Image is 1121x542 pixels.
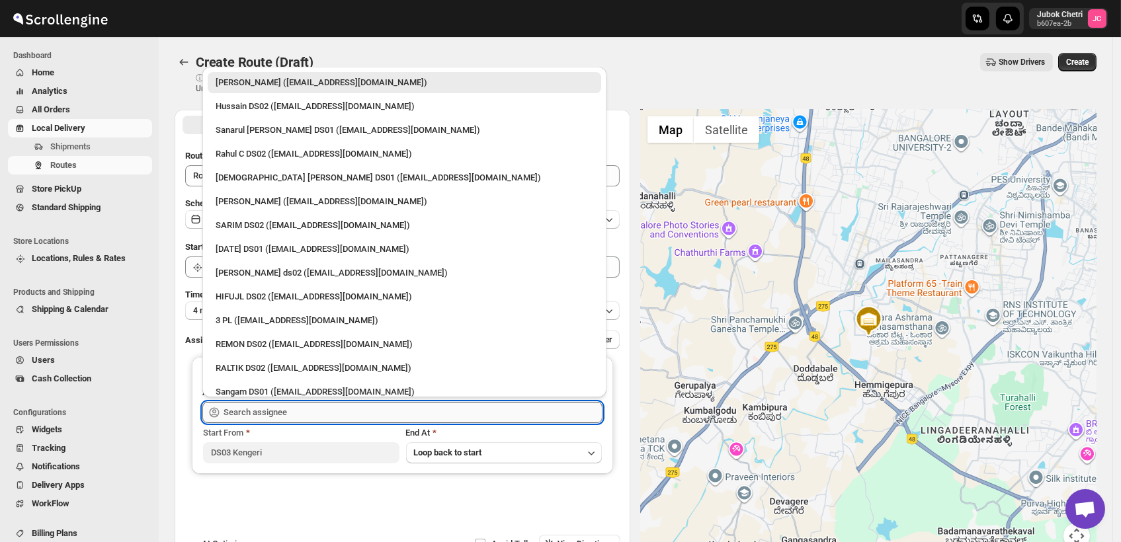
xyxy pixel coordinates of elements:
div: All Route Options [175,139,630,535]
li: Rashidul ds02 (vaseno4694@minduls.com) [202,260,606,284]
div: Sangam DS01 ([EMAIL_ADDRESS][DOMAIN_NAME]) [216,385,593,399]
button: Show Drivers [980,53,1053,71]
span: Start From [203,428,243,438]
span: Home [32,67,54,77]
text: JC [1093,15,1102,23]
img: ScrollEngine [11,2,110,35]
div: [DATE] DS01 ([EMAIL_ADDRESS][DOMAIN_NAME]) [216,243,593,256]
li: Hussain DS02 (jarav60351@abatido.com) [202,93,606,117]
span: Local Delivery [32,123,85,133]
button: Delivery Apps [8,476,152,494]
button: All Route Options [183,116,401,134]
div: Open chat [1065,489,1105,529]
button: WorkFlow [8,494,152,513]
li: SARIM DS02 (xititor414@owlny.com) [202,212,606,236]
span: Jubok Chetri [1088,9,1106,28]
input: Eg: Bengaluru Route [185,165,620,186]
div: [PERSON_NAME] ([EMAIL_ADDRESS][DOMAIN_NAME]) [216,195,593,208]
span: Locations, Rules & Rates [32,253,126,263]
div: SARIM DS02 ([EMAIL_ADDRESS][DOMAIN_NAME]) [216,219,593,232]
button: Analytics [8,82,152,100]
p: Jubok Chetri [1037,9,1083,20]
span: Billing Plans [32,528,77,538]
span: Store Locations [13,236,152,247]
div: RALTIK DS02 ([EMAIL_ADDRESS][DOMAIN_NAME]) [216,362,593,375]
li: RALTIK DS02 (cecih54531@btcours.com) [202,355,606,379]
div: Rahul C DS02 ([EMAIL_ADDRESS][DOMAIN_NAME]) [216,147,593,161]
span: Tracking [32,443,65,453]
span: Analytics [32,86,67,96]
li: Sangam DS01 (relov34542@lassora.com) [202,379,606,403]
span: Loop back to start [414,447,482,457]
input: Search assignee [224,402,602,423]
button: Users [8,351,152,369]
button: All Orders [8,100,152,119]
span: Create Route (Draft) [196,54,313,70]
button: Locations, Rules & Rates [8,249,152,268]
span: Route Name [185,151,231,161]
span: Shipments [50,141,91,151]
li: Islam Laskar DS01 (vixib74172@ikowat.com) [202,165,606,188]
span: Standard Shipping [32,202,101,212]
button: 4 minutes [185,301,620,320]
button: Home [8,63,152,82]
div: [DEMOGRAPHIC_DATA] [PERSON_NAME] DS01 ([EMAIL_ADDRESS][DOMAIN_NAME]) [216,171,593,184]
span: Store PickUp [32,184,81,194]
button: Cash Collection [8,369,152,388]
button: Show satellite imagery [694,116,759,143]
span: Products and Shipping [13,287,152,297]
li: Raja DS01 (gasecig398@owlny.com) [202,236,606,260]
li: Sanarul Haque DS01 (fefifag638@adosnan.com) [202,117,606,141]
span: Configurations [13,407,152,418]
span: WorkFlow [32,498,69,508]
span: Assign to [185,335,221,345]
p: b607ea-2b [1037,20,1083,28]
div: [PERSON_NAME] ([EMAIL_ADDRESS][DOMAIN_NAME]) [216,76,593,89]
span: Routes [50,160,77,170]
span: Notifications [32,461,80,471]
button: Loop back to start [406,442,602,463]
span: Users Permissions [13,338,152,348]
button: Routes [8,156,152,174]
li: Rahul Chopra (pukhraj@home-run.co) [202,72,606,93]
li: Vikas Rathod (lolegiy458@nalwan.com) [202,188,606,212]
span: Users [32,355,55,365]
span: Widgets [32,424,62,434]
span: All Orders [32,104,70,114]
button: Show street map [647,116,694,143]
span: Delivery Apps [32,480,85,490]
p: ⓘ Shipments can also be added from Shipments menu Unrouted tab [196,73,404,94]
span: Scheduled for [185,198,238,208]
button: Shipments [8,137,152,156]
div: 3 PL ([EMAIL_ADDRESS][DOMAIN_NAME]) [216,314,593,327]
span: Time Per Stop [185,290,239,299]
span: Dashboard [13,50,152,61]
span: Create [1066,57,1089,67]
span: Shipping & Calendar [32,304,108,314]
div: Hussain DS02 ([EMAIL_ADDRESS][DOMAIN_NAME]) [216,100,593,113]
li: Rahul C DS02 (rahul.chopra@home-run.co) [202,141,606,165]
span: Show Drivers [999,57,1045,67]
button: [DATE]|[DATE] [185,210,620,229]
button: Tracking [8,439,152,457]
button: Routes [175,53,193,71]
button: Notifications [8,457,152,476]
li: HIFUJL DS02 (cepali9173@intady.com) [202,284,606,307]
div: HIFUJL DS02 ([EMAIL_ADDRESS][DOMAIN_NAME]) [216,290,593,303]
div: REMON DS02 ([EMAIL_ADDRESS][DOMAIN_NAME]) [216,338,593,351]
div: [PERSON_NAME] ds02 ([EMAIL_ADDRESS][DOMAIN_NAME]) [216,266,593,280]
div: Sanarul [PERSON_NAME] DS01 ([EMAIL_ADDRESS][DOMAIN_NAME]) [216,124,593,137]
li: REMON DS02 (kesame7468@btcours.com) [202,331,606,355]
div: End At [406,426,602,440]
button: User menu [1029,8,1108,29]
span: 4 minutes [193,305,228,316]
button: Widgets [8,420,152,439]
button: Create [1058,53,1097,71]
span: Start Location (Warehouse) [185,242,290,252]
button: Shipping & Calendar [8,300,152,319]
span: Cash Collection [32,373,91,383]
li: 3 PL (hello@home-run.co) [202,307,606,331]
